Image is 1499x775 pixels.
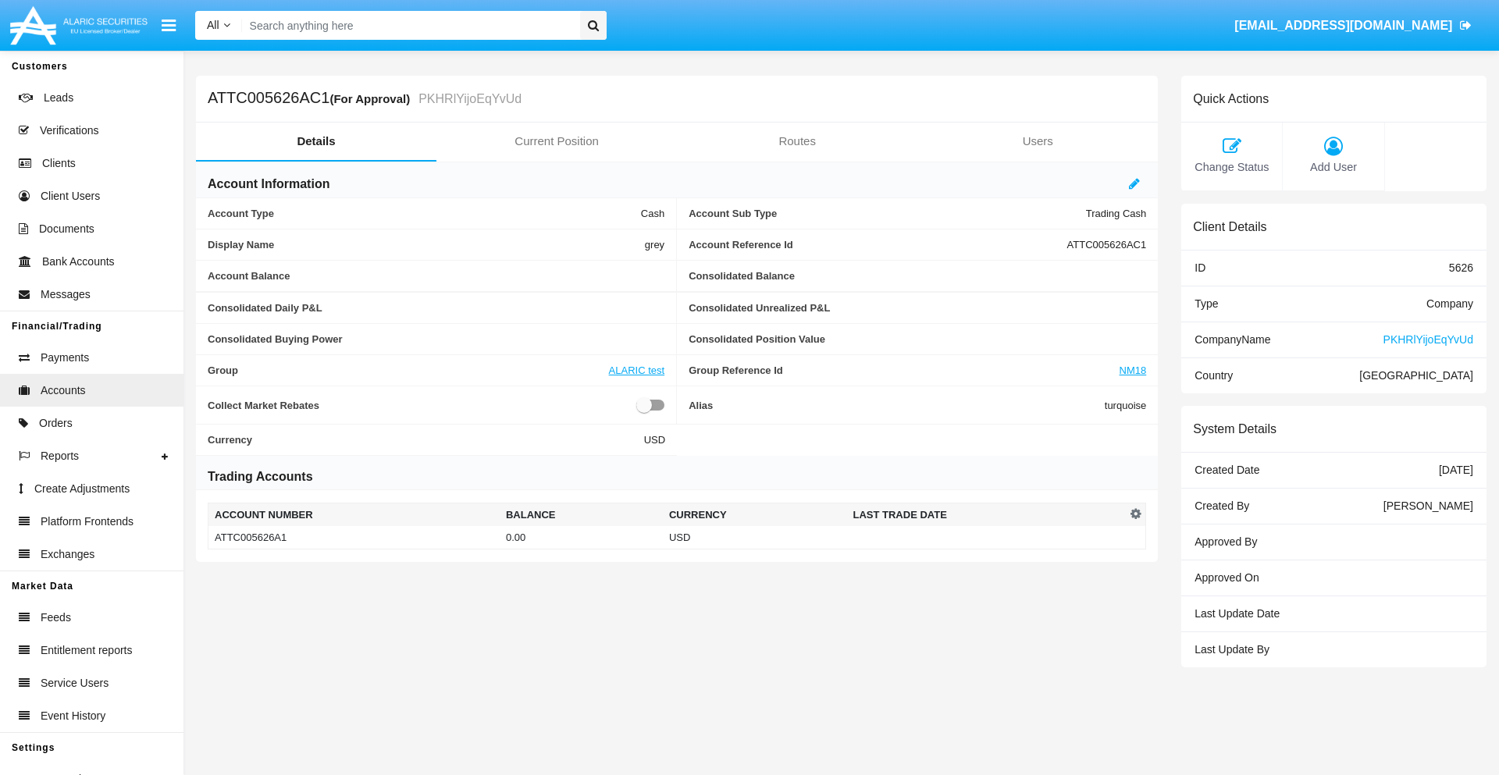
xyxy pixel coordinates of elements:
th: Last Trade Date [846,503,1126,527]
span: Approved By [1195,535,1257,548]
span: [PERSON_NAME] [1383,499,1473,512]
img: Logo image [8,2,150,48]
td: USD [663,526,847,549]
span: 5626 [1449,261,1473,274]
a: Users [917,123,1158,160]
a: ALARIC test [609,364,665,376]
span: ID [1195,261,1205,274]
span: PKHRlYijoEqYvUd [1383,333,1473,346]
span: Last Update By [1195,643,1269,656]
span: Consolidated Balance [689,270,1146,282]
span: Consolidated Position Value [689,333,1146,345]
span: Leads [44,90,73,106]
span: Company [1426,297,1473,310]
h5: ATTC005626AC1 [208,90,522,108]
a: All [195,17,242,34]
span: Account Type [208,208,641,219]
span: Type [1195,297,1218,310]
a: NM18 [1120,364,1147,376]
span: Change Status [1189,159,1274,176]
span: Display Name [208,239,645,251]
div: (For Approval) [329,90,415,108]
th: Currency [663,503,847,527]
span: Cash [641,208,664,219]
h6: Account Information [208,176,329,193]
span: Create Adjustments [34,481,130,497]
span: Accounts [41,382,86,399]
span: Add User [1291,159,1376,176]
span: Feeds [41,610,71,626]
span: Messages [41,286,91,303]
span: Created Date [1195,464,1259,476]
span: Clients [42,155,76,172]
span: Orders [39,415,73,432]
span: Approved On [1195,571,1259,584]
span: Consolidated Daily P&L [208,302,664,314]
td: ATTC005626A1 [208,526,500,549]
span: Entitlement reports [41,642,133,659]
span: Country [1195,369,1233,382]
span: All [207,19,219,31]
span: Service Users [41,675,109,691]
span: USD [644,434,665,446]
span: [DATE] [1439,464,1473,476]
span: Documents [39,221,94,237]
a: Current Position [436,123,677,160]
span: Last Update Date [1195,607,1280,620]
span: Trading Cash [1086,208,1147,219]
input: Search [242,11,575,40]
span: Group Reference Id [689,364,1119,376]
h6: Quick Actions [1193,91,1269,106]
th: Account Number [208,503,500,527]
span: [GEOGRAPHIC_DATA] [1359,369,1473,382]
span: Collect Market Rebates [208,396,636,414]
span: Currency [208,434,644,446]
a: Routes [677,123,917,160]
span: Account Balance [208,270,664,282]
span: Company Name [1195,333,1270,346]
a: Details [196,123,436,160]
span: Bank Accounts [42,254,115,270]
span: Group [208,364,609,376]
td: 0.00 [500,526,663,549]
span: turquoise [1105,396,1146,414]
h6: System Details [1193,421,1276,436]
span: Created By [1195,499,1249,512]
span: Verifications [40,123,98,139]
span: [EMAIL_ADDRESS][DOMAIN_NAME] [1234,19,1452,32]
span: Platform Frontends [41,514,134,530]
h6: Trading Accounts [208,468,313,485]
h6: Client Details [1193,219,1266,234]
span: Payments [41,350,89,366]
span: grey [645,239,664,251]
span: ATTC005626AC1 [1067,239,1147,251]
small: PKHRlYijoEqYvUd [415,93,522,105]
span: Consolidated Buying Power [208,333,664,345]
span: Alias [689,396,1105,414]
span: Account Reference Id [689,239,1066,251]
span: Event History [41,708,105,724]
th: Balance [500,503,663,527]
span: Account Sub Type [689,208,1086,219]
a: [EMAIL_ADDRESS][DOMAIN_NAME] [1227,4,1479,48]
span: Consolidated Unrealized P&L [689,302,1146,314]
span: Client Users [41,188,100,204]
span: Reports [41,448,79,464]
span: Exchanges [41,546,94,563]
